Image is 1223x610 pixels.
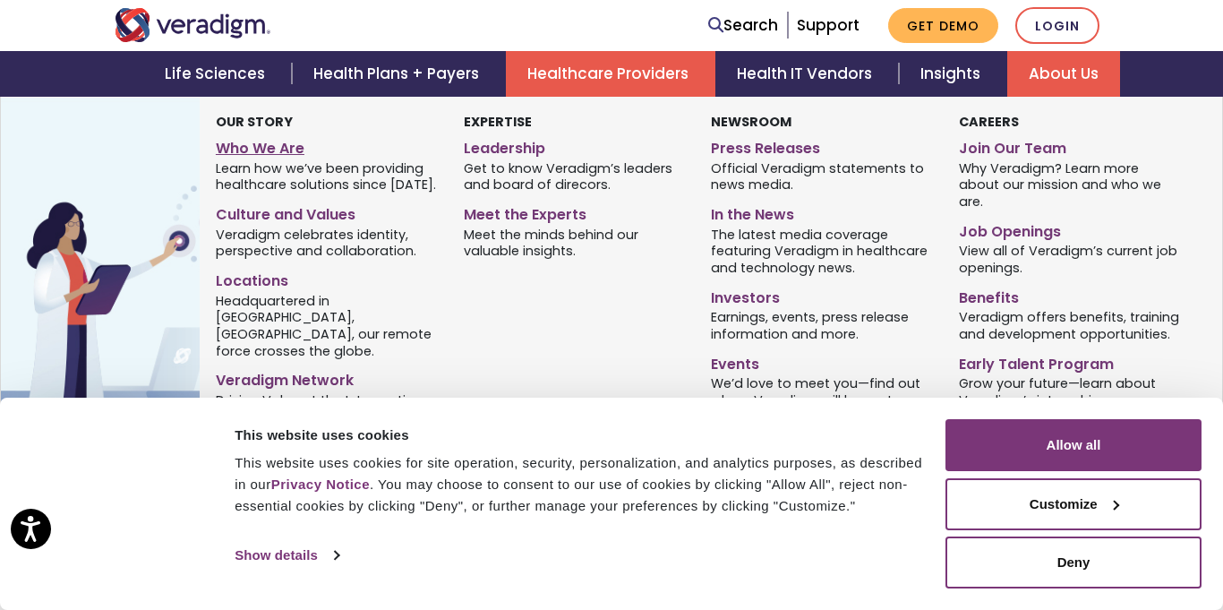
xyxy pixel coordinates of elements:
a: Investors [711,282,932,308]
button: Customize [945,478,1202,530]
a: Meet the Experts [464,199,685,225]
a: Press Releases [711,133,932,159]
span: Official Veradigm statements to news media. [711,159,932,193]
img: Veradigm logo [115,8,271,42]
a: Culture and Values [216,199,437,225]
a: Privacy Notice [271,477,370,492]
a: Who We Are [216,133,437,159]
div: This website uses cookies for site operation, security, personalization, and analytics purposes, ... [235,452,925,517]
span: Veradigm offers benefits, training and development opportunities. [959,308,1180,343]
span: Learn how we’ve been providing healthcare solutions since [DATE]. [216,159,437,193]
a: Join Our Team [959,133,1180,159]
span: We’d love to meet you—find out where Veradigm will be next. [711,374,932,409]
a: Events [711,348,932,374]
a: Login [1015,7,1099,44]
a: Support [797,14,860,36]
strong: Careers [959,113,1019,131]
div: This website uses cookies [235,425,925,446]
span: Veradigm celebrates identity, perspective and collaboration. [216,225,437,260]
a: Life Sciences [143,51,292,97]
span: View all of Veradigm’s current job openings. [959,242,1180,277]
a: Job Openings [959,216,1180,242]
a: Search [708,13,778,38]
span: Headquartered in [GEOGRAPHIC_DATA], [GEOGRAPHIC_DATA], our remote force crosses the globe. [216,291,437,359]
span: Driving Value at the Intersection of Payers, Providers, and Life Science. [216,391,437,442]
a: Health Plans + Payers [292,51,506,97]
img: Vector image of Veradigm’s Story [1,97,289,410]
button: Allow all [945,419,1202,471]
span: Why Veradigm? Learn more about our mission and who we are. [959,159,1180,210]
a: Insights [899,51,1007,97]
a: Get Demo [888,8,998,43]
span: Grow your future—learn about Veradigm’s internship program. [959,374,1180,409]
a: About Us [1007,51,1120,97]
button: Deny [945,537,1202,589]
a: Locations [216,265,437,291]
span: The latest media coverage featuring Veradigm in healthcare and technology news. [711,225,932,277]
a: Benefits [959,282,1180,308]
span: Get to know Veradigm’s leaders and board of direcors. [464,159,685,193]
strong: Newsroom [711,113,791,131]
a: Veradigm Network [216,365,437,391]
a: Show details [235,542,338,569]
a: Health IT Vendors [715,51,899,97]
span: Meet the minds behind our valuable insights. [464,225,685,260]
a: Healthcare Providers [506,51,715,97]
a: In the News [711,199,932,225]
a: Leadership [464,133,685,159]
strong: Our Story [216,113,293,131]
a: Early Talent Program [959,348,1180,374]
span: Earnings, events, press release information and more. [711,308,932,343]
strong: Expertise [464,113,532,131]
